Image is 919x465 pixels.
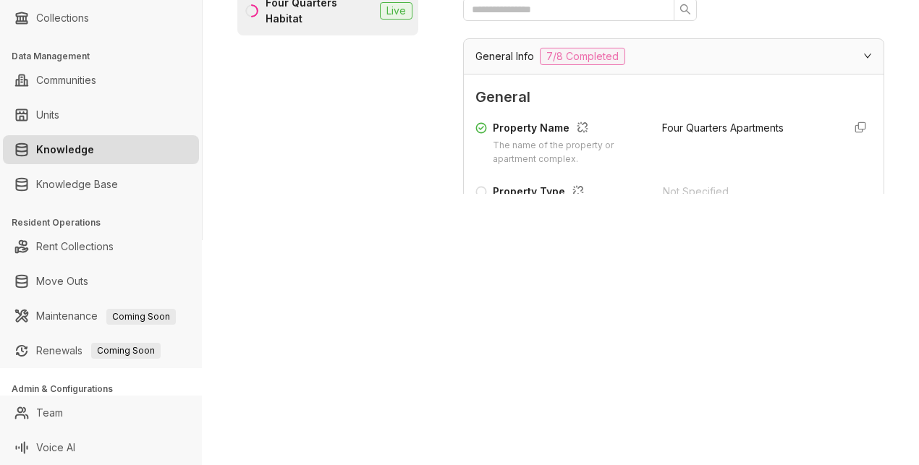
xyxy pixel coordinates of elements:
[493,120,645,139] div: Property Name
[3,433,199,462] li: Voice AI
[36,232,114,261] a: Rent Collections
[36,4,89,33] a: Collections
[36,66,96,95] a: Communities
[3,398,199,427] li: Team
[475,48,534,64] span: General Info
[36,398,63,427] a: Team
[3,101,199,129] li: Units
[3,302,199,330] li: Maintenance
[3,4,199,33] li: Collections
[493,139,645,166] div: The name of the property or apartment complex.
[380,2,412,20] span: Live
[36,433,75,462] a: Voice AI
[3,66,199,95] li: Communities
[3,170,199,199] li: Knowledge Base
[493,184,645,202] div: Property Type
[12,50,202,63] h3: Data Management
[464,39,884,74] div: General Info7/8 Completed
[36,135,94,164] a: Knowledge
[3,135,199,164] li: Knowledge
[12,216,202,229] h3: Resident Operations
[106,309,176,325] span: Coming Soon
[36,267,88,296] a: Move Outs
[36,170,118,199] a: Knowledge Base
[662,121,784,134] span: Four Quarters Apartments
[36,101,59,129] a: Units
[3,232,199,261] li: Rent Collections
[3,267,199,296] li: Move Outs
[679,4,691,15] span: search
[12,383,202,396] h3: Admin & Configurations
[475,86,872,108] span: General
[663,184,833,200] div: Not Specified
[3,336,199,365] li: Renewals
[863,51,872,60] span: expanded
[91,343,161,359] span: Coming Soon
[540,48,625,65] span: 7/8 Completed
[36,336,161,365] a: RenewalsComing Soon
